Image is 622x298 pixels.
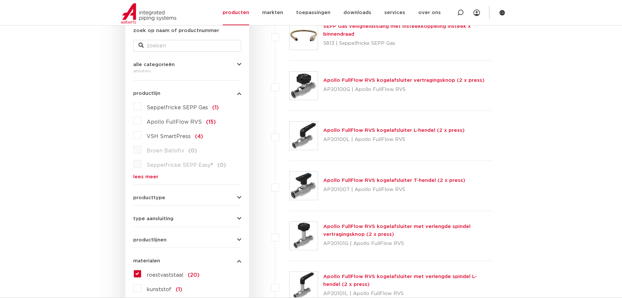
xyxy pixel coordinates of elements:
[323,224,470,237] a: Apollo FullFlow RVS kogelafsluiter met verlengde spindel vertragingsknop (2 x press)
[133,91,241,96] button: productlijn
[147,163,213,168] span: Seppelfricke SEPP Easy®
[206,119,216,125] span: (15)
[290,22,318,50] img: Thumbnail for SEPP Gas veiligheidsslang met insteekkoppeling insteek x binnendraad
[290,122,318,150] img: Thumbnail for Apollo FullFlow RVS kogelafsluiter L-hendel (2 x press)
[133,237,241,242] button: productlijnen
[212,105,219,110] span: (1)
[133,258,241,263] button: materialen
[323,134,465,145] p: AP20100L | Apollo FullFlow RVS
[290,72,318,100] img: Thumbnail for Apollo FullFlow RVS kogelafsluiter vertragingsknop (2 x press)
[147,272,183,278] span: roestvaststaal
[133,216,241,221] button: type aansluiting
[133,258,160,263] span: materialen
[133,40,241,52] input: zoeken
[133,237,167,242] span: productlijnen
[323,78,485,83] a: Apollo FullFlow RVS kogelafsluiter vertragingsknop (2 x press)
[133,67,241,75] div: afsluiters
[323,84,485,95] p: AP20100G | Apollo FullFlow RVS
[147,148,184,153] span: Broen Ballofix
[188,272,199,278] span: (20)
[323,274,477,287] a: Apollo FullFlow RVS kogelafsluiter met verlengde spindel L-hendel (2 x press)
[133,62,241,67] button: alle categorieën
[133,216,173,221] span: type aansluiting
[188,148,197,153] span: (0)
[133,91,160,96] span: productlijn
[195,134,203,139] span: (4)
[217,163,226,168] span: (0)
[323,178,465,183] a: Apollo FullFlow RVS kogelafsluiter T-hendel (2 x press)
[147,134,191,139] span: VSH SmartPress
[323,238,492,249] p: AP20101G | Apollo FullFlow RVS
[147,119,202,125] span: Apollo FullFlow RVS
[133,195,165,200] span: producttype
[133,62,175,67] span: alle categorieën
[323,128,465,133] a: Apollo FullFlow RVS kogelafsluiter L-hendel (2 x press)
[290,222,318,250] img: Thumbnail for Apollo FullFlow RVS kogelafsluiter met verlengde spindel vertragingsknop (2 x press)
[323,38,492,49] p: 5813 | Seppelfricke SEPP Gas
[176,287,182,292] span: (1)
[147,105,208,110] span: Seppelfricke SEPP Gas
[133,174,241,179] a: lees meer
[323,184,465,195] p: AP20100T | Apollo FullFlow RVS
[133,27,219,35] label: zoek op naam of productnummer
[147,287,171,292] span: kunststof
[133,195,241,200] button: producttype
[290,172,318,200] img: Thumbnail for Apollo FullFlow RVS kogelafsluiter T-hendel (2 x press)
